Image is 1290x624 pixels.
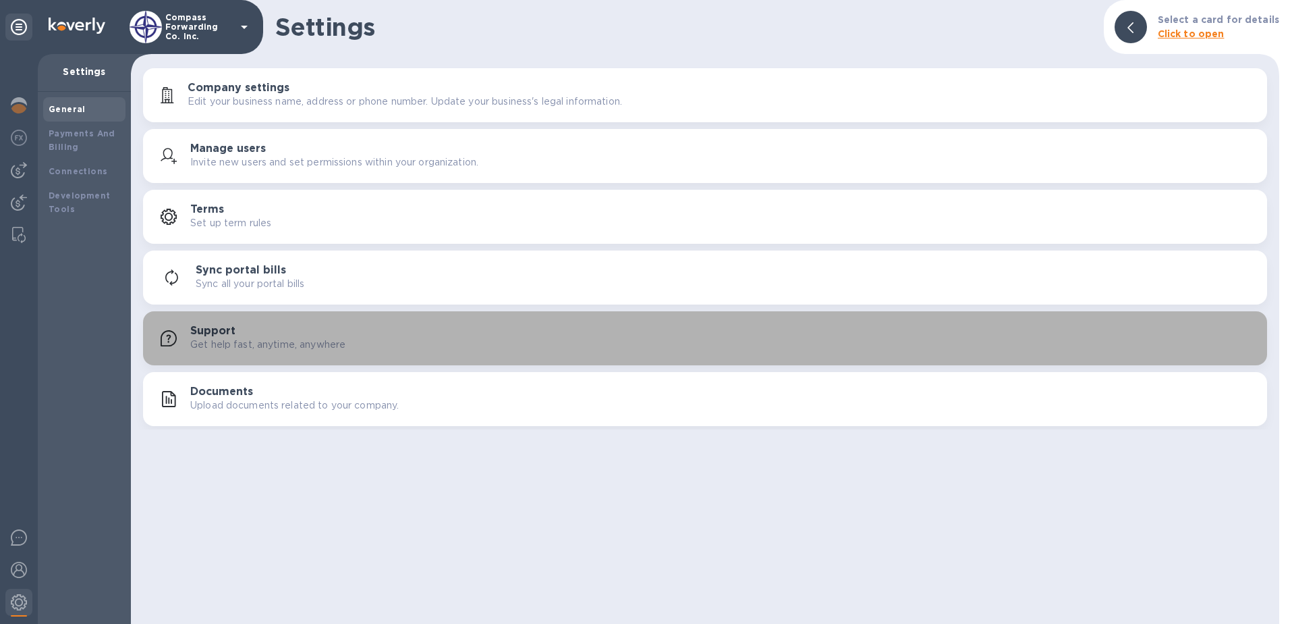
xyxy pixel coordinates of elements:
[49,104,86,114] b: General
[165,13,233,41] p: Compass Forwarding Co. Inc.
[188,82,289,95] h3: Company settings
[190,142,266,155] h3: Manage users
[143,372,1267,426] button: DocumentsUpload documents related to your company.
[275,13,1093,41] h1: Settings
[5,14,32,41] div: Unpin categories
[143,190,1267,244] button: TermsSet up term rules
[143,68,1267,122] button: Company settingsEdit your business name, address or phone number. Update your business's legal in...
[190,325,235,338] h3: Support
[196,264,286,277] h3: Sync portal bills
[190,398,399,413] p: Upload documents related to your company.
[190,203,224,216] h3: Terms
[196,277,304,291] p: Sync all your portal bills
[188,95,622,109] p: Edit your business name, address or phone number. Update your business's legal information.
[190,338,345,352] p: Get help fast, anytime, anywhere
[49,18,105,34] img: Logo
[190,386,253,398] h3: Documents
[11,130,27,146] img: Foreign exchange
[143,311,1267,365] button: SupportGet help fast, anytime, anywhere
[49,128,115,152] b: Payments And Billing
[49,166,107,176] b: Connections
[1158,28,1225,39] b: Click to open
[190,216,271,230] p: Set up term rules
[143,251,1267,305] button: Sync portal billsSync all your portal bills
[190,155,478,170] p: Invite new users and set permissions within your organization.
[1158,14,1279,25] b: Select a card for details
[49,65,120,78] p: Settings
[49,190,110,214] b: Development Tools
[143,129,1267,183] button: Manage usersInvite new users and set permissions within your organization.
